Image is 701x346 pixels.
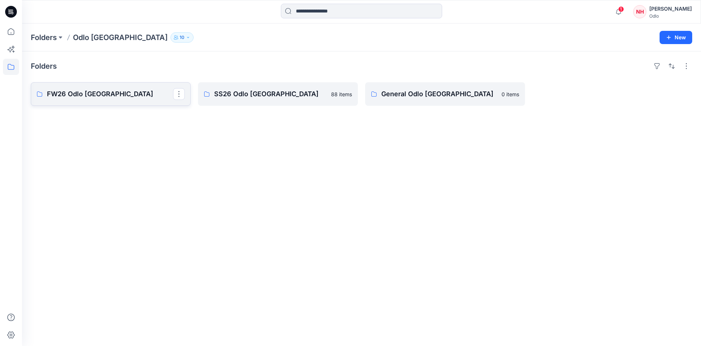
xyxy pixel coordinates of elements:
span: 1 [618,6,624,12]
p: General Odlo [GEOGRAPHIC_DATA] [381,89,497,99]
a: SS26 Odlo [GEOGRAPHIC_DATA]88 items [198,82,358,106]
div: [PERSON_NAME] [649,4,692,13]
p: SS26 Odlo [GEOGRAPHIC_DATA] [214,89,327,99]
p: Odlo [GEOGRAPHIC_DATA] [73,32,168,43]
p: FW26 Odlo [GEOGRAPHIC_DATA] [47,89,173,99]
p: 10 [180,33,184,42]
button: 10 [170,32,194,43]
a: FW26 Odlo [GEOGRAPHIC_DATA] [31,82,191,106]
div: NH [633,5,646,18]
h4: Folders [31,62,57,71]
p: 0 items [502,90,519,98]
a: General Odlo [GEOGRAPHIC_DATA]0 items [365,82,525,106]
a: Folders [31,32,57,43]
div: Odlo [649,13,692,19]
p: 88 items [331,90,352,98]
button: New [660,31,692,44]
